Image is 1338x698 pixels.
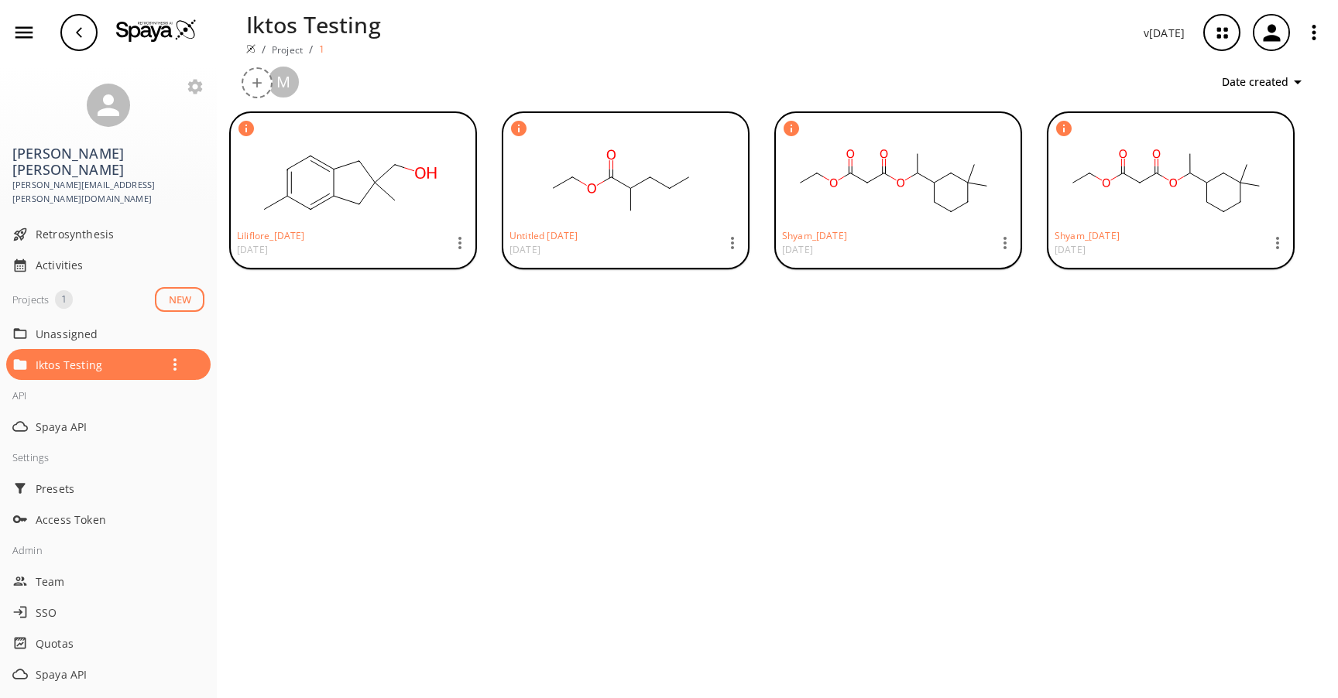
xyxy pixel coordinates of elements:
span: SSO [36,604,204,621]
img: Spaya logo [246,44,256,53]
div: Retrosynthesis [6,219,211,250]
div: matthew.medcalf@iktos.com [266,65,300,99]
li: / [309,41,313,57]
p: Iktos Testing [36,357,160,373]
p: Shyam_02 SEP 2025 [1055,229,1120,242]
h3: [PERSON_NAME] [PERSON_NAME] [12,145,204,178]
p: Iktos Testing [246,8,381,41]
div: Iktos Testing [6,349,211,380]
p: Liliflore_18 SEP 2025 [237,229,304,242]
svg: CCOC(=O)CC(=O)OC(C)C1CCCC(C)(C)C1 [1055,144,1278,221]
div: Presets [6,473,211,504]
span: Access Token [36,512,204,528]
div: SSO [6,597,211,628]
p: 1 [319,43,324,56]
svg: CCOC(=O)CC(=O)OC(C)C1CCCC(C)(C)C1 [782,144,1005,221]
span: Team [36,573,204,590]
img: Logo Spaya [116,19,197,42]
p: [DATE] [509,243,578,257]
svg: CCCC(C)C(=O)OCC [509,144,732,221]
span: Unassigned [36,326,204,342]
span: Spaya API [36,419,204,435]
div: Quotas [6,628,211,659]
p: [DATE] [782,243,847,257]
button: Date created [1216,68,1313,97]
li: / [262,41,266,57]
button: Add collaborator [242,67,273,98]
span: Quotas [36,635,204,652]
span: Activities [36,257,204,273]
p: Untitled 03 SEP 2025 [509,229,578,242]
p: [DATE] [1055,243,1120,257]
div: Projects [12,290,49,309]
div: Team [6,566,211,597]
button: NEW [155,287,204,313]
a: Project [272,43,303,56]
div: Spaya API [6,411,211,442]
span: Retrosynthesis [36,226,204,242]
span: Presets [36,481,204,497]
svg: CC1=CC2=C(CC(C2)(C)CO)C=C1 [237,144,460,221]
p: [DATE] [237,243,304,257]
span: [PERSON_NAME][EMAIL_ADDRESS][PERSON_NAME][DOMAIN_NAME] [12,178,204,207]
p: Shyam_02 SEP 2025 [782,229,847,242]
p: v [DATE] [1144,25,1185,41]
div: Activities [6,250,211,281]
div: Unassigned [6,318,211,349]
div: Spaya API [6,659,211,689]
span: Spaya API [36,666,204,683]
span: 1 [55,292,73,307]
div: Access Token [6,504,211,535]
